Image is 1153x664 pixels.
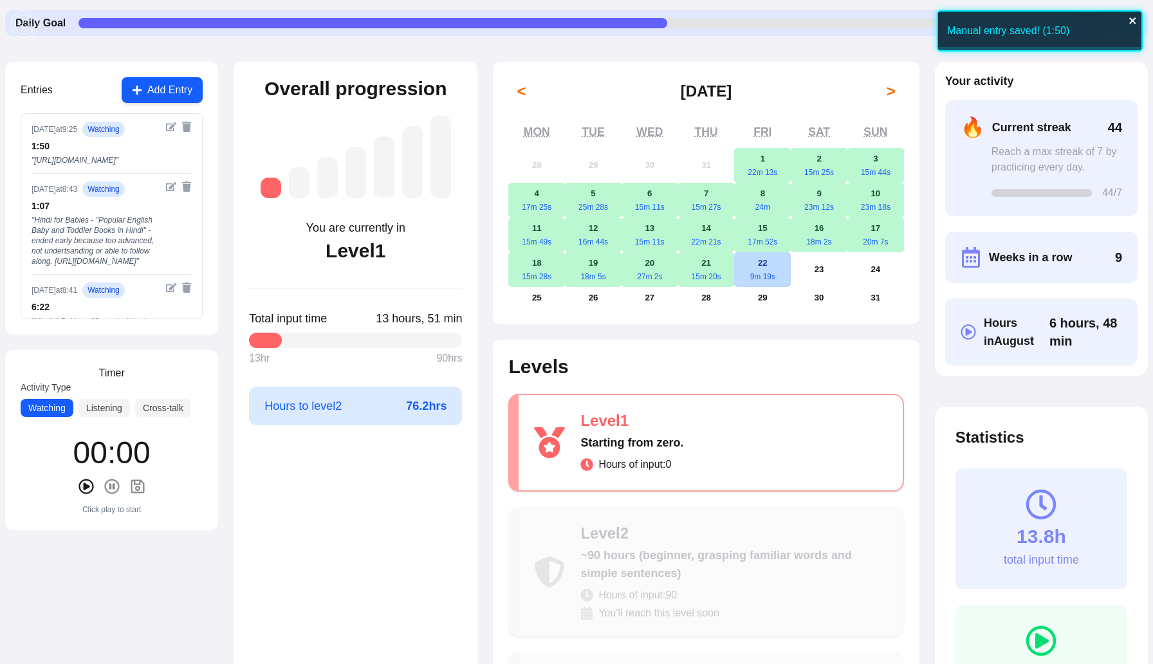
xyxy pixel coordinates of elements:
abbr: August 23, 2025 [815,264,824,274]
abbr: August 16, 2025 [815,223,824,233]
abbr: August 17, 2025 [871,223,880,233]
div: " Hindi 4 Babies - "Opposite Words For Babies and Toddlers" - Ooh a lot of blinking - Could follo... [32,316,161,450]
span: Hours to level 2 [264,397,342,415]
abbr: August 25, 2025 [532,293,542,302]
button: Cross-talk [135,399,191,417]
span: watching [82,282,125,298]
button: August 14, 202522m 21s [678,217,735,252]
span: 9 [1115,248,1122,266]
span: Hours of input: 90 [598,587,677,603]
div: 17m 52s [734,237,791,247]
abbr: August 19, 2025 [589,258,598,268]
abbr: August 28, 2025 [701,293,711,302]
div: Level 1: Starting from zero. [261,178,281,198]
div: 15m 25s [791,167,847,178]
button: Delete entry [181,181,192,192]
div: 22m 21s [678,237,735,247]
button: August 4, 202517m 25s [508,183,565,217]
button: August 17, 202520m 7s [847,217,904,252]
abbr: August 2, 2025 [816,154,821,163]
div: ~90 hours (beginner, grasping familiar words and simple sentences) [580,546,887,582]
abbr: Monday [524,125,550,138]
div: Level 4: ~525 hours (intermediate, understanding more complex conversations) [346,147,366,198]
abbr: August 7, 2025 [704,189,708,198]
button: August 15, 202517m 52s [734,217,791,252]
button: August 6, 202515m 11s [622,183,678,217]
h2: Levels [508,355,903,378]
button: August 11, 202515m 49s [508,217,565,252]
div: You are currently in [306,219,405,237]
div: 15m 11s [622,237,678,247]
div: " Hindi for Babies - "Popular English Baby and Toddler Books in Hindi" - ended early because too ... [32,215,161,266]
div: Level 1 [580,410,887,431]
div: Level 1 [326,239,385,263]
abbr: August 11, 2025 [532,223,542,233]
abbr: July 28, 2025 [532,160,542,170]
div: 15m 49s [508,237,565,247]
div: 1 : 07 [32,199,161,212]
div: 15m 11s [622,202,678,212]
abbr: August 1, 2025 [761,154,765,163]
div: 15m 28s [508,272,565,282]
h3: Timer [98,365,124,381]
button: August 22, 20259m 19s [734,252,791,287]
h2: Your activity [945,72,1138,90]
span: You'll reach this level soon [598,605,719,621]
span: Current streak [992,118,1071,136]
div: Level 5: ~1,050 hours (high intermediate, understanding most everyday content) [374,136,394,198]
h3: Entries [21,82,53,98]
div: [DATE] at 8:43 [32,184,77,194]
button: < [508,78,534,104]
span: 76.2 hrs [406,397,447,415]
button: Edit entry [166,122,176,132]
span: 🔥 [961,116,984,139]
div: " [URL][DOMAIN_NAME] " [32,155,161,165]
button: August 12, 202516m 44s [565,217,622,252]
div: 9m 19s [734,272,791,282]
button: Edit entry [166,181,176,192]
abbr: August 21, 2025 [701,258,711,268]
div: Level 7: ~2,625 hours (near-native, understanding most media and conversations fluently) [430,116,451,198]
div: Click play to start [82,504,141,515]
div: 1 : 50 [32,140,161,152]
abbr: August 8, 2025 [761,189,765,198]
abbr: August 30, 2025 [815,293,824,302]
div: 15m 44s [847,167,904,178]
span: Click to toggle between decimal and time format [1049,314,1122,350]
button: August 25, 2025 [508,287,565,309]
div: Level 2 [580,523,887,544]
button: > [878,78,904,104]
abbr: August 6, 2025 [647,189,652,198]
abbr: Wednesday [636,125,663,138]
button: August 24, 2025 [847,252,904,287]
button: August 23, 2025 [791,252,847,287]
button: August 18, 202515m 28s [508,252,565,287]
div: Starting from zero. [580,434,887,452]
button: August 5, 202525m 28s [565,183,622,217]
span: Hours of input: 0 [598,457,671,472]
abbr: August 22, 2025 [758,258,768,268]
h2: Overall progression [264,77,447,100]
div: 23m 18s [847,202,904,212]
span: > [887,81,896,102]
button: August 21, 202515m 20s [678,252,735,287]
div: 15m 20s [678,272,735,282]
abbr: Saturday [808,125,830,138]
span: Hours in August [984,314,1049,350]
span: < [517,81,526,102]
abbr: July 31, 2025 [701,160,711,170]
span: 44 [1108,118,1122,136]
abbr: August 3, 2025 [873,154,878,163]
abbr: August 31, 2025 [871,293,880,302]
div: 17m 25s [508,202,565,212]
button: August 2, 202515m 25s [791,148,847,183]
abbr: August 27, 2025 [645,293,654,302]
button: July 28, 2025 [508,148,565,183]
span: Click to toggle between decimal and time format [376,309,462,327]
span: watching [82,181,125,197]
abbr: August 4, 2025 [535,189,539,198]
abbr: Sunday [863,125,887,138]
button: August 20, 202527m 2s [622,252,678,287]
abbr: August 5, 2025 [591,189,595,198]
span: watching [82,122,125,137]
